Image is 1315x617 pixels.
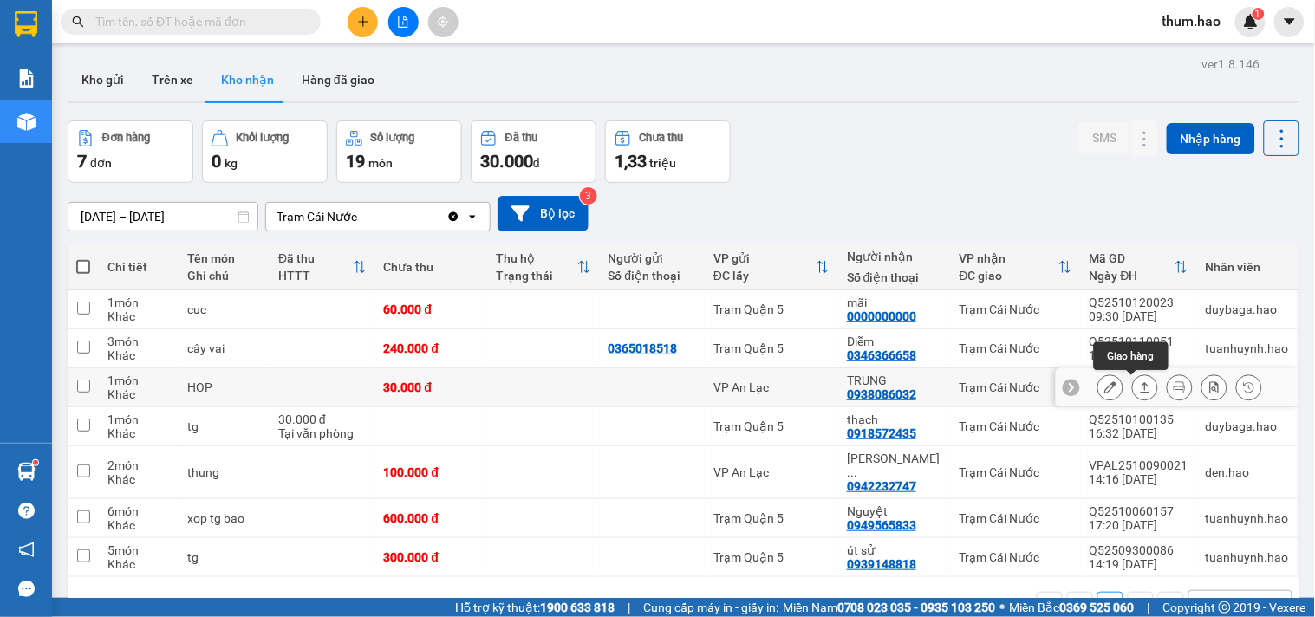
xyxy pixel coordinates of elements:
span: món [368,156,393,170]
th: Toggle SortBy [270,244,374,290]
span: plus [357,16,369,28]
div: Khác [107,309,170,323]
span: Miền Nam [783,598,996,617]
li: 26 Phó Cơ Điều, Phường 12 [162,42,725,64]
div: 240.000 đ [384,341,479,355]
div: Trạm Quận 5 [713,302,830,316]
div: 14:19 [DATE] [1090,557,1188,571]
div: 10 / trang [1200,596,1253,614]
span: kg [225,156,238,170]
span: message [18,581,35,597]
div: 100.000 đ [384,465,479,479]
div: Người nhận [847,250,942,263]
button: Nhập hàng [1167,123,1255,154]
li: Hotline: 02839552959 [162,64,725,86]
div: Ghi chú [187,269,261,283]
svg: open [1267,598,1281,612]
div: 0365018518 [609,341,678,355]
strong: 0708 023 035 - 0935 103 250 [837,601,996,614]
div: Chi tiết [107,260,170,274]
button: Hàng đã giao [288,59,388,101]
div: 600.000 đ [384,511,479,525]
div: 2 món [107,458,170,472]
div: Số điện thoại [609,269,696,283]
div: Tại văn phòng [278,426,366,440]
span: question-circle [18,503,35,519]
div: 11:43 [DATE] [1090,348,1188,362]
button: caret-down [1274,7,1305,37]
div: Q52510060157 [1090,504,1188,518]
svg: Clear value [446,210,460,224]
button: Đã thu30.000đ [471,120,596,183]
span: | [628,598,630,617]
th: Toggle SortBy [1081,244,1197,290]
img: solution-icon [17,69,36,88]
div: Trạm Cái Nước [960,341,1072,355]
button: Khối lượng0kg [202,120,328,183]
div: TRUNG [847,373,942,387]
div: cuc [187,302,261,316]
div: xop tg bao [187,511,261,525]
div: Nhân viên [1206,260,1289,274]
div: Trạng thái [496,269,577,283]
div: Q52510110051 [1090,334,1188,348]
div: tuanhuynh.hao [1206,511,1289,525]
div: tuanhuynh.hao [1206,550,1289,564]
div: Khác [107,518,170,532]
div: HOP [187,380,261,394]
div: Nguyệt [847,504,942,518]
div: 1 món [107,296,170,309]
div: 0942232747 [847,479,916,493]
img: warehouse-icon [17,463,36,481]
button: plus [348,7,378,37]
div: tg [187,419,261,433]
div: ĐC giao [960,269,1058,283]
span: triệu [649,156,676,170]
div: Q52510120023 [1090,296,1188,309]
b: GỬI : Trạm Cái Nước [22,126,241,154]
span: ⚪️ [1000,604,1006,611]
div: 30.000 đ [278,412,366,426]
div: ĐC lấy [713,269,816,283]
div: cây vai [187,341,261,355]
div: VP nhận [960,251,1058,265]
div: Đã thu [278,251,352,265]
div: VP An Lạc [713,465,830,479]
div: ver 1.8.146 [1202,55,1260,74]
div: Mã GD [1090,251,1175,265]
div: Số điện thoại [847,270,942,284]
span: 0 [212,151,221,172]
button: Chưa thu1,33 triệu [605,120,731,183]
div: Trạm Cái Nước [277,208,357,225]
img: warehouse-icon [17,113,36,131]
div: 6 món [107,504,170,518]
div: Trần Mộng Nghi [847,451,942,479]
div: Q52509300086 [1090,543,1188,557]
div: Đã thu [505,132,537,144]
sup: 3 [580,187,597,205]
div: Trạm Quận 5 [713,419,830,433]
button: file-add [388,7,419,37]
span: 7 [77,151,87,172]
div: 3 món [107,334,170,348]
div: Trạm Cái Nước [960,302,1072,316]
button: Trên xe [138,59,207,101]
div: 14:16 [DATE] [1090,472,1188,486]
div: Giao hàng [1132,374,1158,400]
div: Đơn hàng [102,132,150,144]
div: 0949565833 [847,518,916,532]
div: Chưa thu [384,260,479,274]
div: VPAL2510090021 [1090,458,1188,472]
div: Khác [107,348,170,362]
div: 16:32 [DATE] [1090,426,1188,440]
div: HTTT [278,269,352,283]
span: 30.000 [480,151,533,172]
div: Người gửi [609,251,696,265]
th: Toggle SortBy [487,244,600,290]
div: Trạm Quận 5 [713,550,830,564]
div: 30.000 đ [384,380,479,394]
div: 1 món [107,412,170,426]
span: Miền Bắc [1010,598,1135,617]
div: 17:20 [DATE] [1090,518,1188,532]
div: 0939148818 [847,557,916,571]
